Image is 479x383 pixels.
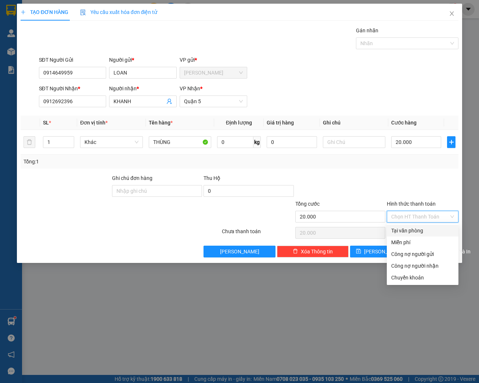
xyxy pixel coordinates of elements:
span: Tổng cước [295,201,320,207]
span: Quận 5 [184,96,243,107]
div: Người nhận [109,84,177,93]
button: plus [447,136,455,148]
div: Cước gửi hàng sẽ được ghi vào công nợ của người gửi [387,248,458,260]
span: [PERSON_NAME] [364,247,403,256]
span: Cước hàng [391,120,417,126]
button: [PERSON_NAME] [204,246,275,257]
div: [PERSON_NAME] [6,6,65,23]
div: SĐT Người Nhận [39,84,107,93]
div: VP gửi [180,56,247,64]
img: icon [80,10,86,15]
div: Cước gửi hàng sẽ được ghi vào công nợ của người nhận [387,260,458,272]
div: 0909519916 [70,24,122,34]
span: plus [447,139,455,145]
span: plus [21,10,26,15]
span: Định lượng [226,120,252,126]
span: save [356,249,361,254]
span: Đơn vị tính [80,120,108,126]
div: TRẠM TRÀ [70,15,122,24]
div: Tại văn phòng [391,227,454,235]
input: 0 [267,136,317,148]
label: Gán nhãn [356,28,378,33]
input: Ghi Chú [323,136,385,148]
div: Công nợ người gửi [391,250,454,258]
span: [PERSON_NAME] [220,247,259,256]
span: user-add [166,98,172,104]
div: Tổng: 1 [24,158,186,166]
button: printer[PERSON_NAME] và In [405,246,459,257]
div: Chưa thanh toán [221,227,294,240]
span: Xóa Thông tin [301,247,333,256]
span: VP Nhận [180,86,200,91]
span: Tên hàng [149,120,173,126]
div: Miễn phí [391,238,454,246]
span: Thu Hộ [204,175,220,181]
input: VD: Bàn, Ghế [149,136,211,148]
span: SL [43,120,49,126]
span: Giá trị hàng [267,120,294,126]
span: Yêu cầu xuất hóa đơn điện tử [80,9,158,15]
button: delete [24,136,35,148]
span: Chưa thu [69,46,96,54]
div: 0328289456 [6,32,65,42]
th: Ghi chú [320,116,388,130]
span: kg [253,136,261,148]
div: Công nợ người nhận [391,262,454,270]
span: Khác [84,137,138,148]
div: TRƯỜNG [6,23,65,32]
button: save[PERSON_NAME] [350,246,404,257]
button: Close [442,4,462,24]
span: delete [293,249,298,254]
span: Diên Khánh [184,67,243,78]
div: Quận 5 [70,6,122,15]
div: Người gửi [109,56,177,64]
label: Ghi chú đơn hàng [112,175,152,181]
label: Hình thức thanh toán [387,201,436,207]
button: deleteXóa Thông tin [277,246,349,257]
input: Ghi chú đơn hàng [112,185,202,197]
div: Chuyển khoản [391,274,454,282]
span: Nhận: [70,7,88,15]
span: Gửi: [6,6,18,14]
span: TẠO ĐƠN HÀNG [21,9,68,15]
span: close [449,11,455,17]
div: SĐT Người Gửi [39,56,107,64]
